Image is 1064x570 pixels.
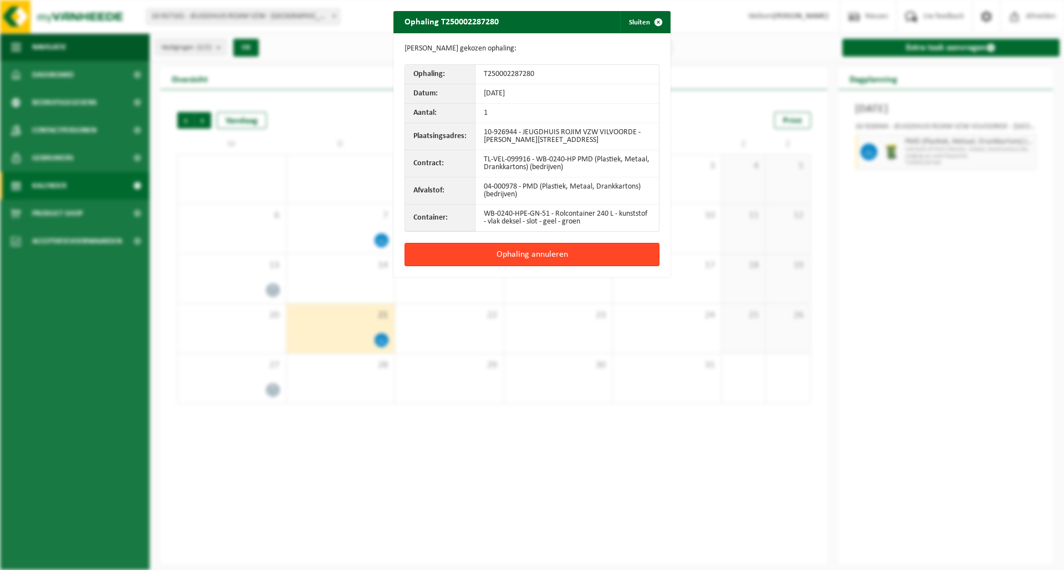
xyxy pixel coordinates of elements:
[620,11,669,33] button: Sluiten
[405,123,475,150] th: Plaatsingsadres:
[405,177,475,205] th: Afvalstof:
[405,150,475,177] th: Contract:
[405,84,475,104] th: Datum:
[405,205,475,231] th: Container:
[393,11,510,32] h2: Ophaling T250002287280
[405,243,659,266] button: Ophaling annuleren
[475,84,659,104] td: [DATE]
[405,44,659,53] p: [PERSON_NAME] gekozen ophaling:
[475,65,659,84] td: T250002287280
[405,104,475,123] th: Aantal:
[475,150,659,177] td: TL-VEL-099916 - WB-0240-HP PMD (Plastiek, Metaal, Drankkartons) (bedrijven)
[475,123,659,150] td: 10-926944 - JEUGDHUIS ROJIM VZW VILVOORDE - [PERSON_NAME][STREET_ADDRESS]
[475,177,659,205] td: 04-000978 - PMD (Plastiek, Metaal, Drankkartons) (bedrijven)
[475,104,659,123] td: 1
[405,65,475,84] th: Ophaling:
[475,205,659,231] td: WB-0240-HPE-GN-51 - Rolcontainer 240 L - kunststof - vlak deksel - slot - geel - groen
